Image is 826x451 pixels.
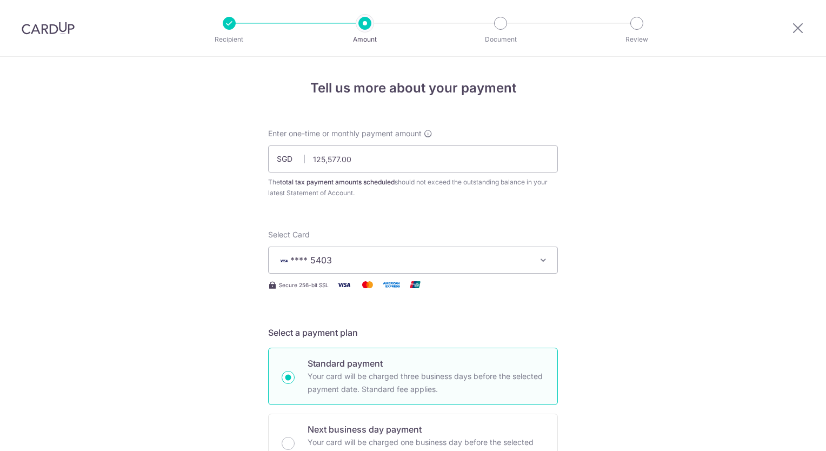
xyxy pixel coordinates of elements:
div: The should not exceed the outstanding balance in your latest Statement of Account. [268,177,558,198]
img: Mastercard [357,278,378,291]
iframe: Opens a widget where you can find more information [757,419,815,446]
span: Enter one-time or monthly payment amount [268,128,422,139]
p: Recipient [189,34,269,45]
h5: Select a payment plan [268,326,558,339]
img: VISA [277,257,290,264]
p: Amount [325,34,405,45]
span: translation missing: en.payables.payment_networks.credit_card.summary.labels.select_card [268,230,310,239]
span: SGD [277,154,305,164]
input: 0.00 [268,145,558,173]
p: Next business day payment [308,423,544,436]
span: Secure 256-bit SSL [279,281,329,289]
p: Review [597,34,677,45]
img: American Express [381,278,402,291]
img: CardUp [22,22,75,35]
h4: Tell us more about your payment [268,78,558,98]
p: Document [461,34,541,45]
img: Union Pay [404,278,426,291]
p: Your card will be charged three business days before the selected payment date. Standard fee appl... [308,370,544,396]
img: Visa [333,278,355,291]
p: Standard payment [308,357,544,370]
b: total tax payment amounts scheduled [280,178,395,186]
